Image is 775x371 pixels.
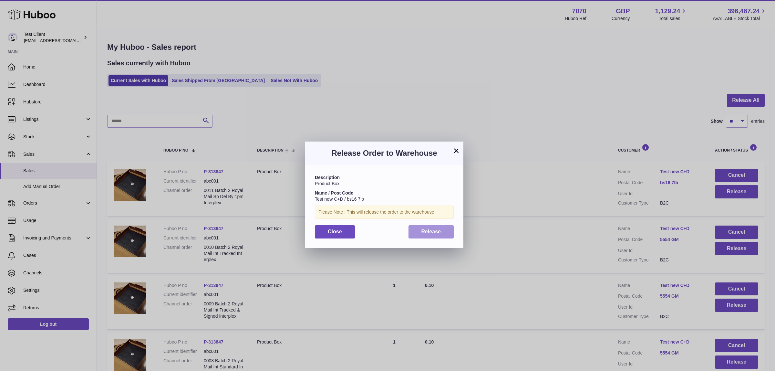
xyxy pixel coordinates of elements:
[408,225,454,238] button: Release
[315,190,353,196] strong: Name / Post Code
[315,196,364,202] span: Test new C+D / bs16 7lb
[421,229,441,234] span: Release
[315,181,339,186] span: Product Box
[315,206,454,219] div: Please Note : This will release the order to the warehouse
[315,175,340,180] strong: Description
[452,147,460,154] button: ×
[315,148,454,158] h3: Release Order to Warehouse
[315,225,355,238] button: Close
[328,229,342,234] span: Close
